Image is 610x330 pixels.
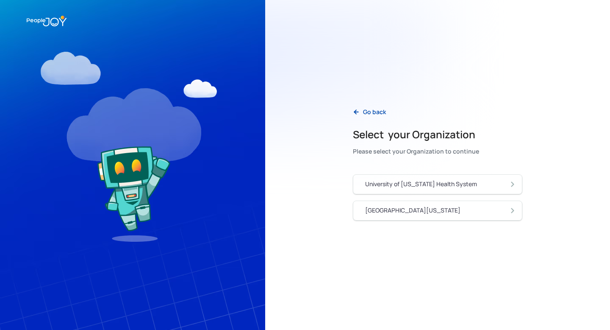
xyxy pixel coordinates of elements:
[353,201,522,221] a: [GEOGRAPHIC_DATA][US_STATE]
[363,108,386,116] div: Go back
[346,103,393,121] a: Go back
[353,145,479,157] div: Please select your Organization to continue
[353,128,479,141] h2: Select your Organization
[365,180,477,188] div: University of [US_STATE] Health System
[353,174,522,194] a: University of [US_STATE] Health System
[365,206,460,215] div: [GEOGRAPHIC_DATA][US_STATE]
